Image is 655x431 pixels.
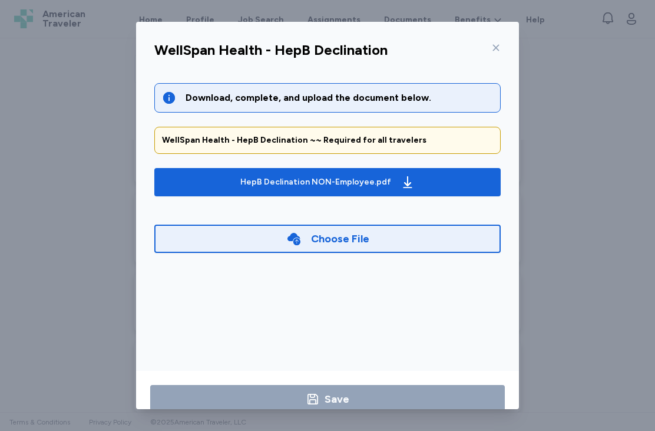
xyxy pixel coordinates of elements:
div: Save [325,391,349,407]
div: WellSpan Health - HepB Declination ~~ Required for all travelers [162,134,493,146]
button: HepB Declination NON-Employee.pdf [154,168,501,196]
div: HepB Declination NON-Employee.pdf [240,176,391,188]
div: Download, complete, and upload the document below. [186,91,493,105]
div: WellSpan Health - HepB Declination [154,41,388,60]
div: Choose File [311,231,369,247]
button: Save [150,385,505,413]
